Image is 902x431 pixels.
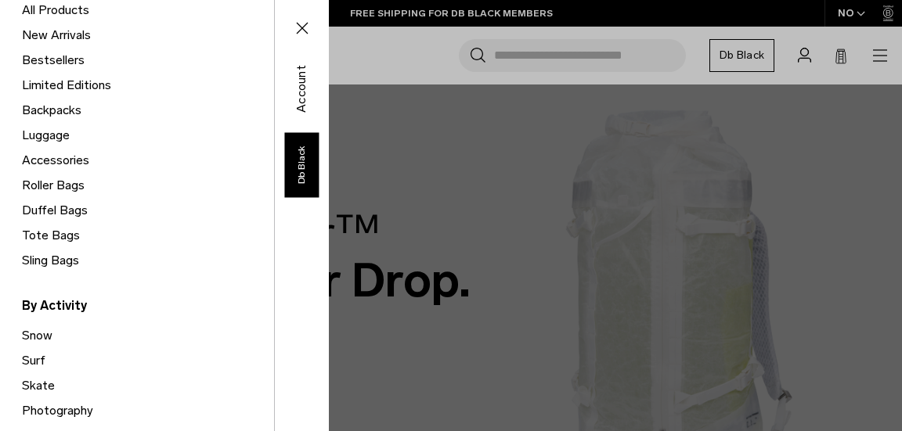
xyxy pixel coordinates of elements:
[22,23,274,48] a: New Arrivals
[22,173,274,198] a: Roller Bags
[22,323,274,348] a: Snow
[22,123,274,148] a: Luggage
[22,348,274,373] a: Surf
[22,223,274,248] a: Tote Bags
[22,148,274,173] a: Accessories
[22,398,274,423] a: Photography
[22,198,274,223] a: Duffel Bags
[22,98,274,123] a: Backpacks
[284,132,319,197] a: Db Black
[286,79,319,98] a: Account
[22,73,274,98] a: Limited Editions
[22,373,274,398] a: Skate
[22,248,274,273] a: Sling Bags
[22,296,274,315] span: By Activity
[293,65,312,113] span: Account
[22,48,274,73] a: Bestsellers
